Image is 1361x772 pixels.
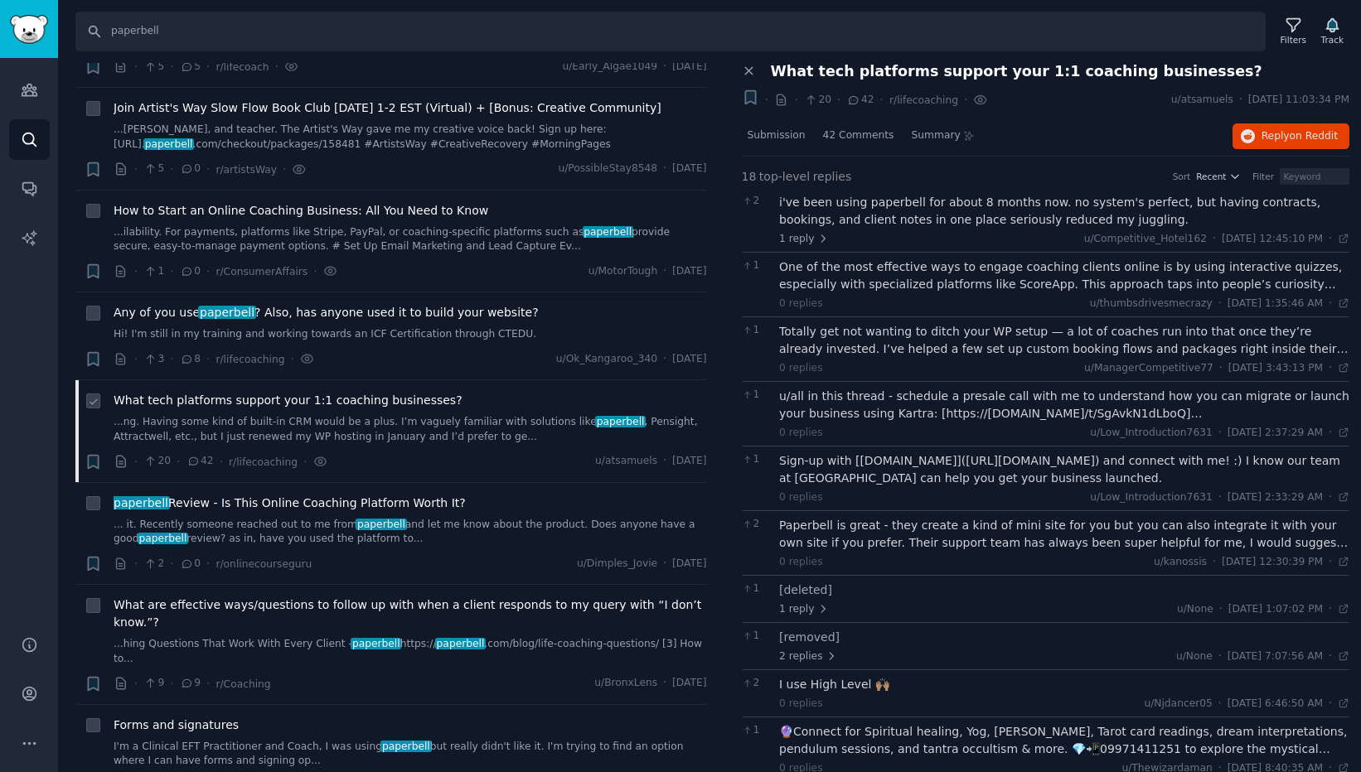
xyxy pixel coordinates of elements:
span: 2 [742,517,771,532]
span: What are effective ways/questions to follow up with when a client responds to my query with “I do... [114,596,707,631]
div: One of the most effective ways to engage coaching clients online is by using interactive quizzes,... [779,258,1349,293]
span: · [663,454,666,469]
span: paperbell [112,496,170,509]
span: u/Competitive_Hotel162 [1084,233,1207,244]
span: · [663,557,666,572]
span: 0 [180,557,201,572]
span: 2 [742,194,771,209]
span: [DATE] 3:43:13 PM [1228,361,1323,376]
span: · [1218,426,1222,441]
span: · [170,263,173,280]
span: [DATE] [672,60,706,75]
span: · [1219,602,1223,617]
span: · [1329,490,1332,505]
span: · [206,263,210,280]
span: paperbell [595,416,646,427]
button: Track [1315,14,1349,49]
span: [DATE] [672,557,706,572]
span: u/atsamuels [1171,93,1233,108]
a: I'm a Clinical EFT Practitioner and Coach, I was usingpaperbellbut really didn't like it. I'm try... [114,740,707,769]
span: [DATE] [672,352,706,367]
span: u/Early_Algae1049 [562,60,657,75]
a: ...hing Questions That Work With Every Client -paperbellhttps://paperbell.com/blog/life-coaching-... [114,637,707,666]
span: 20 [143,454,171,469]
span: · [837,91,840,109]
span: [DATE] 6:46:50 AM [1228,697,1323,712]
span: [DATE] 7:07:56 AM [1228,649,1323,664]
span: u/None [1177,603,1213,615]
span: · [1219,361,1223,376]
div: i've been using paperbell for about 8 months now. no system's perfect, but having contracts, book... [779,194,1349,229]
span: Forms and signatures [114,717,239,734]
span: paperbell [435,638,486,649]
span: · [1218,490,1222,505]
span: · [1329,426,1332,441]
span: · [1218,649,1222,664]
span: · [765,91,768,109]
span: · [663,60,666,75]
span: u/Njdancer05 [1144,697,1212,709]
input: Search Keyword [75,12,1266,51]
span: [DATE] [672,454,706,469]
a: How to Start an Online Coaching Business: All You Need to Know [114,202,488,220]
span: · [794,91,797,109]
a: ...ilability. For payments, platforms like Stripe, PayPal, or coaching-specific platforms such as... [114,225,707,254]
span: 9 [180,676,201,691]
button: Replyon Reddit [1233,123,1349,150]
a: ...[PERSON_NAME], and teacher. The Artist's Way gave me my creative voice back! Sign up here: [UR... [114,123,707,152]
span: Summary [911,128,960,143]
span: 5 [180,60,201,75]
span: paperbell [351,638,401,649]
span: · [134,555,138,572]
a: Hi! I'm still in my training and working towards an ICF Certification through CTEDU. [114,327,707,342]
span: 0 [180,264,201,279]
span: · [170,58,173,75]
a: ...ng. Having some kind of built-in CRM would be a plus. I’m vaguely familiar with solutions like... [114,415,707,444]
span: r/lifecoaching [229,456,298,468]
span: u/MotorTough [588,264,658,279]
span: · [1329,697,1332,712]
span: 42 Comments [823,128,894,143]
span: [DATE] 1:07:02 PM [1228,602,1323,617]
span: · [134,58,138,75]
a: What tech platforms support your 1:1 coaching businesses? [114,392,463,409]
span: r/ConsumerAffairs [216,266,308,277]
span: r/Coaching [216,678,270,690]
span: [DATE] 12:30:39 PM [1222,555,1323,570]
div: Totally get not wanting to ditch your WP setup — a lot of coaches run into that once they’re alre... [779,323,1349,358]
button: Recent [1196,171,1241,182]
span: [DATE] [672,264,706,279]
span: · [663,162,666,176]
span: · [206,350,210,368]
span: · [880,91,884,109]
img: GummySearch logo [10,15,48,44]
span: [DATE] 11:03:34 PM [1248,93,1349,108]
span: · [177,453,180,470]
span: paperbell [356,519,406,530]
span: 2 [742,676,771,691]
span: 2 replies [779,649,837,664]
span: · [663,352,666,367]
span: 5 [143,60,164,75]
span: 42 [846,93,874,108]
a: ... it. Recently someone reached out to me frompaperbelland let me know about the product. Does a... [114,518,707,547]
span: · [663,676,666,691]
span: · [964,91,967,109]
span: r/lifecoaching [889,94,958,106]
span: 1 reply [779,602,829,617]
span: paperbell [583,226,633,238]
div: 🔮Connect for Spiritual healing, Yog, [PERSON_NAME], Tarot card readings, dream interpretations, p... [779,723,1349,758]
span: paperbell [380,741,431,752]
span: · [134,453,138,470]
span: [DATE] [672,676,706,691]
span: 8 [180,352,201,367]
span: 1 [742,629,771,644]
span: · [275,58,278,75]
span: [DATE] 1:35:46 AM [1228,297,1323,311]
span: r/lifecoach [216,61,269,73]
span: 1 [742,581,771,596]
span: u/Ok_Kangaroo_340 [556,352,657,367]
span: · [1329,297,1332,311]
span: Submission [748,128,806,143]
